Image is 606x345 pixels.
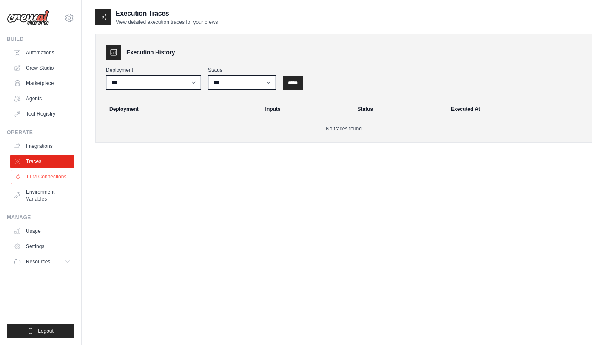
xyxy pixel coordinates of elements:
[99,100,260,119] th: Deployment
[260,100,353,119] th: Inputs
[10,92,74,105] a: Agents
[7,214,74,221] div: Manage
[353,100,446,119] th: Status
[126,48,175,57] h3: Execution History
[7,36,74,42] div: Build
[11,170,75,184] a: LLM Connections
[446,100,589,119] th: Executed At
[7,129,74,136] div: Operate
[10,61,74,75] a: Crew Studio
[10,255,74,269] button: Resources
[10,240,74,253] a: Settings
[10,155,74,168] a: Traces
[10,139,74,153] a: Integrations
[10,107,74,121] a: Tool Registry
[106,67,201,74] label: Deployment
[10,76,74,90] a: Marketplace
[38,328,54,334] span: Logout
[116,8,218,19] h2: Execution Traces
[10,185,74,206] a: Environment Variables
[116,19,218,25] p: View detailed execution traces for your crews
[26,258,50,265] span: Resources
[208,67,276,74] label: Status
[10,46,74,59] a: Automations
[106,125,582,132] p: No traces found
[7,10,49,26] img: Logo
[7,324,74,338] button: Logout
[10,224,74,238] a: Usage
